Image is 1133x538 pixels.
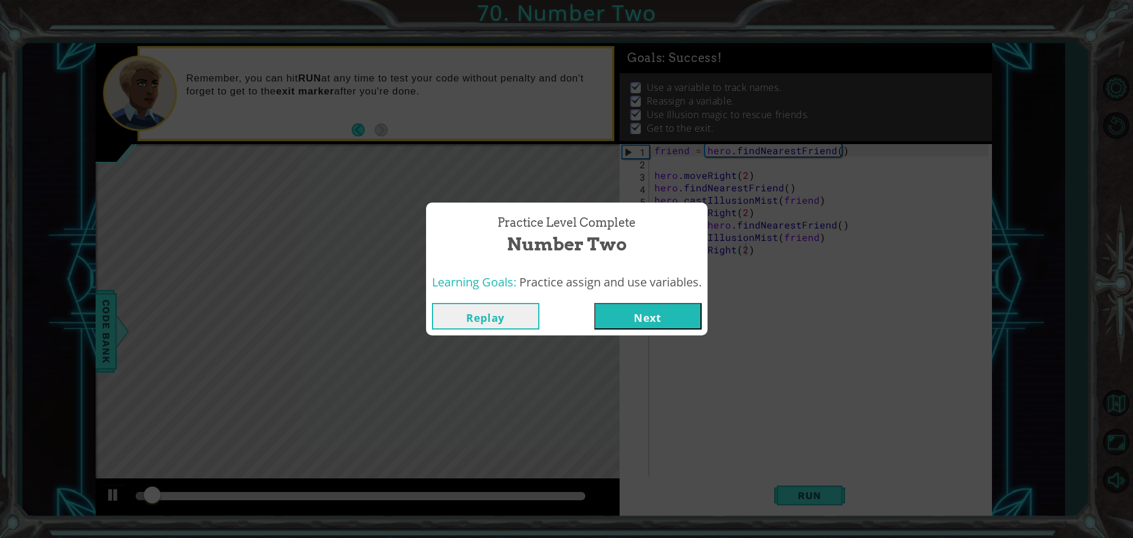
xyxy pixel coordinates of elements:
span: Practice Level Complete [497,214,636,231]
span: Learning Goals: [432,274,516,290]
button: Replay [432,303,539,330]
span: Number Two [507,231,627,257]
button: Next [594,303,702,330]
span: Practice assign and use variables. [519,274,702,290]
